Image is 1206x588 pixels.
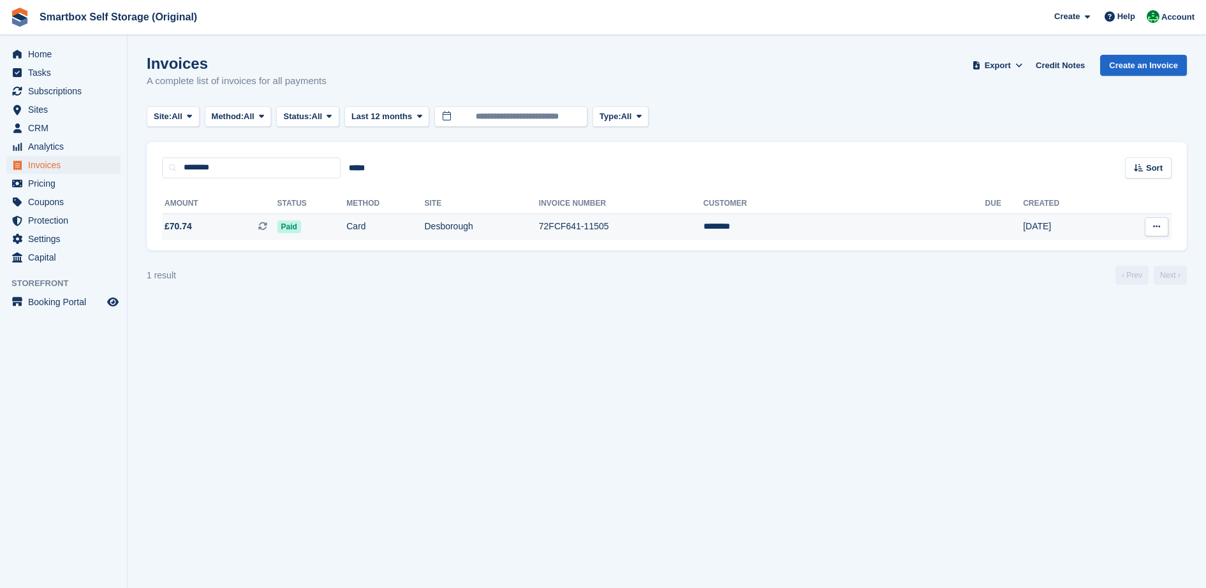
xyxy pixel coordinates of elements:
th: Amount [162,194,277,214]
span: Sites [28,101,105,118]
span: Settings [28,230,105,248]
button: Site: All [147,106,200,127]
button: Last 12 months [344,106,429,127]
span: Status: [283,110,311,123]
button: Method: All [205,106,272,127]
span: Coupons [28,193,105,211]
span: CRM [28,119,105,137]
span: Tasks [28,64,105,82]
span: All [621,110,632,123]
span: Booking Portal [28,293,105,311]
a: menu [6,45,121,63]
span: Sort [1146,162,1163,175]
span: All [244,110,254,123]
a: Previous [1115,266,1149,285]
div: 1 result [147,269,176,282]
a: menu [6,64,121,82]
td: Card [346,213,424,240]
img: Kayleigh Devlin [1147,10,1159,23]
th: Due [985,194,1024,214]
th: Status [277,194,347,214]
span: Storefront [11,277,127,290]
span: Help [1117,10,1135,23]
td: Desborough [424,213,538,240]
a: menu [6,248,121,266]
a: Create an Invoice [1100,55,1187,76]
a: menu [6,156,121,174]
a: menu [6,293,121,311]
a: Next [1154,266,1187,285]
th: Invoice Number [539,194,703,214]
span: Subscriptions [28,82,105,100]
th: Customer [703,194,985,214]
span: Account [1161,11,1195,24]
span: Type: [599,110,621,123]
span: £70.74 [165,220,192,233]
button: Export [969,55,1026,76]
img: stora-icon-8386f47178a22dfd0bd8f6a31ec36ba5ce8667c1dd55bd0f319d3a0aa187defe.svg [10,8,29,27]
span: Export [985,59,1011,72]
span: Protection [28,212,105,229]
nav: Page [1113,266,1189,285]
span: Method: [212,110,244,123]
a: menu [6,119,121,137]
button: Status: All [276,106,339,127]
span: Analytics [28,138,105,155]
a: menu [6,230,121,248]
a: Smartbox Self Storage (Original) [34,6,202,27]
h1: Invoices [147,55,327,72]
th: Created [1023,194,1108,214]
span: Home [28,45,105,63]
span: Last 12 months [351,110,412,123]
td: 72FCF641-11505 [539,213,703,240]
th: Site [424,194,538,214]
a: menu [6,175,121,192]
p: A complete list of invoices for all payments [147,74,327,89]
a: menu [6,138,121,155]
a: Preview store [105,294,121,310]
span: Capital [28,248,105,266]
a: menu [6,193,121,211]
span: Create [1054,10,1080,23]
td: [DATE] [1023,213,1108,240]
a: menu [6,212,121,229]
span: All [172,110,182,123]
button: Type: All [592,106,649,127]
a: menu [6,82,121,100]
th: Method [346,194,424,214]
span: All [312,110,323,123]
a: Credit Notes [1031,55,1090,76]
span: Pricing [28,175,105,192]
a: menu [6,101,121,118]
span: Invoices [28,156,105,174]
span: Site: [154,110,172,123]
span: Paid [277,220,301,233]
